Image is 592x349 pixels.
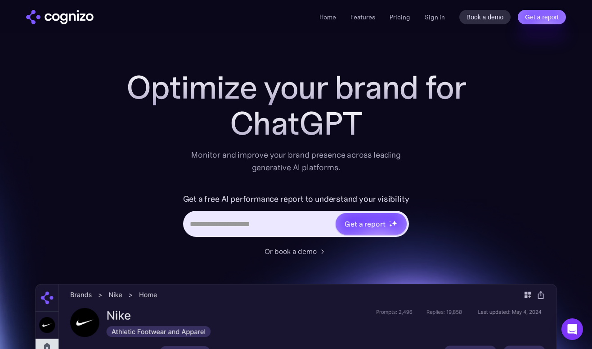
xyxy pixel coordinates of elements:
[265,246,327,257] a: Or book a demo
[391,220,397,226] img: star
[335,212,408,236] a: Get a reportstarstarstar
[561,318,583,340] div: Open Intercom Messenger
[183,192,409,206] label: Get a free AI performance report to understand your visibility
[265,246,317,257] div: Or book a demo
[116,105,476,141] div: ChatGPT
[319,13,336,21] a: Home
[350,13,375,21] a: Features
[389,224,392,227] img: star
[345,218,385,229] div: Get a report
[26,10,94,24] a: home
[390,13,410,21] a: Pricing
[183,192,409,241] form: Hero URL Input Form
[518,10,566,24] a: Get a report
[459,10,511,24] a: Book a demo
[185,149,407,174] div: Monitor and improve your brand presence across leading generative AI platforms.
[26,10,94,24] img: cognizo logo
[425,12,445,23] a: Sign in
[116,69,476,105] h1: Optimize your brand for
[389,221,390,222] img: star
